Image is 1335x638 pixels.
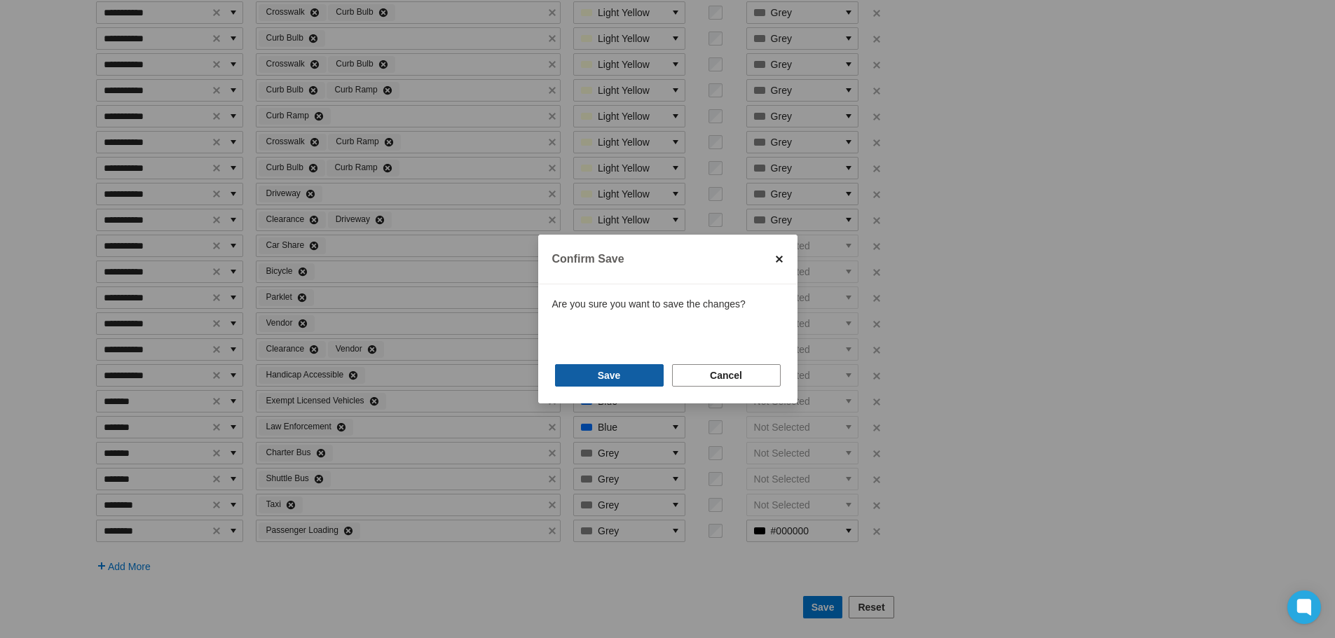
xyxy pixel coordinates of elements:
span: Confirm Save [552,249,768,270]
button: Cancel [672,364,781,387]
p: Are you sure you want to save the changes? [552,297,762,335]
span: Save [598,368,621,382]
span: Cancel [710,368,742,382]
button: Save [555,364,664,387]
button: Close [768,248,790,270]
